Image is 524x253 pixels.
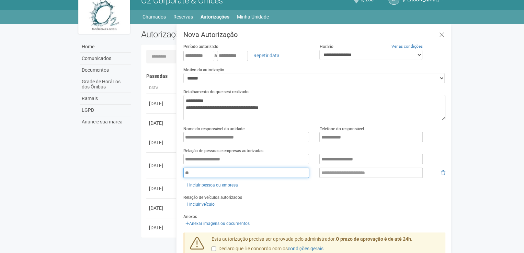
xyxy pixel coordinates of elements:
h4: Passadas [146,74,441,79]
div: [DATE] [149,205,174,212]
a: Ramais [80,93,131,105]
strong: O prazo de aprovação é de até 24h. [336,236,412,242]
label: Nome do responsável da unidade [183,126,244,132]
a: Minha Unidade [237,12,269,22]
h2: Autorizações [141,29,288,39]
a: Incluir veículo [183,201,217,208]
label: Declaro que li e concordo com os [212,245,323,252]
label: Motivo da autorização [183,67,224,73]
h3: Nova Autorização [183,31,445,38]
th: Data [146,83,177,94]
div: [DATE] [149,162,174,169]
div: a [183,50,309,61]
div: [DATE] [149,139,174,146]
input: Declaro que li e concordo com oscondições gerais [212,246,216,251]
a: Comunicados [80,53,131,64]
a: Chamados [143,12,166,22]
a: Ver as condições [391,44,423,49]
a: Repetir data [249,50,284,61]
label: Período autorizado [183,44,218,50]
a: condições gerais [288,246,323,251]
label: Anexos [183,214,197,220]
div: [DATE] [149,100,174,107]
label: Relação de pessoas e empresas autorizadas [183,148,263,154]
a: Incluir pessoa ou empresa [183,181,240,189]
a: Reservas [173,12,193,22]
a: Home [80,41,131,53]
div: [DATE] [149,224,174,231]
a: Anexar imagens ou documentos [183,220,252,227]
label: Telefone do responsável [319,126,364,132]
a: Documentos [80,64,131,76]
i: Remover [441,170,445,175]
label: Relação de veículos autorizados [183,194,242,201]
a: Grade de Horários dos Ônibus [80,76,131,93]
div: [DATE] [149,120,174,126]
a: Anuncie sua marca [80,116,131,128]
div: [DATE] [149,185,174,192]
label: Horário [319,44,333,50]
a: LGPD [80,105,131,116]
label: Detalhamento do que será realizado [183,89,249,95]
a: Autorizações [201,12,229,22]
